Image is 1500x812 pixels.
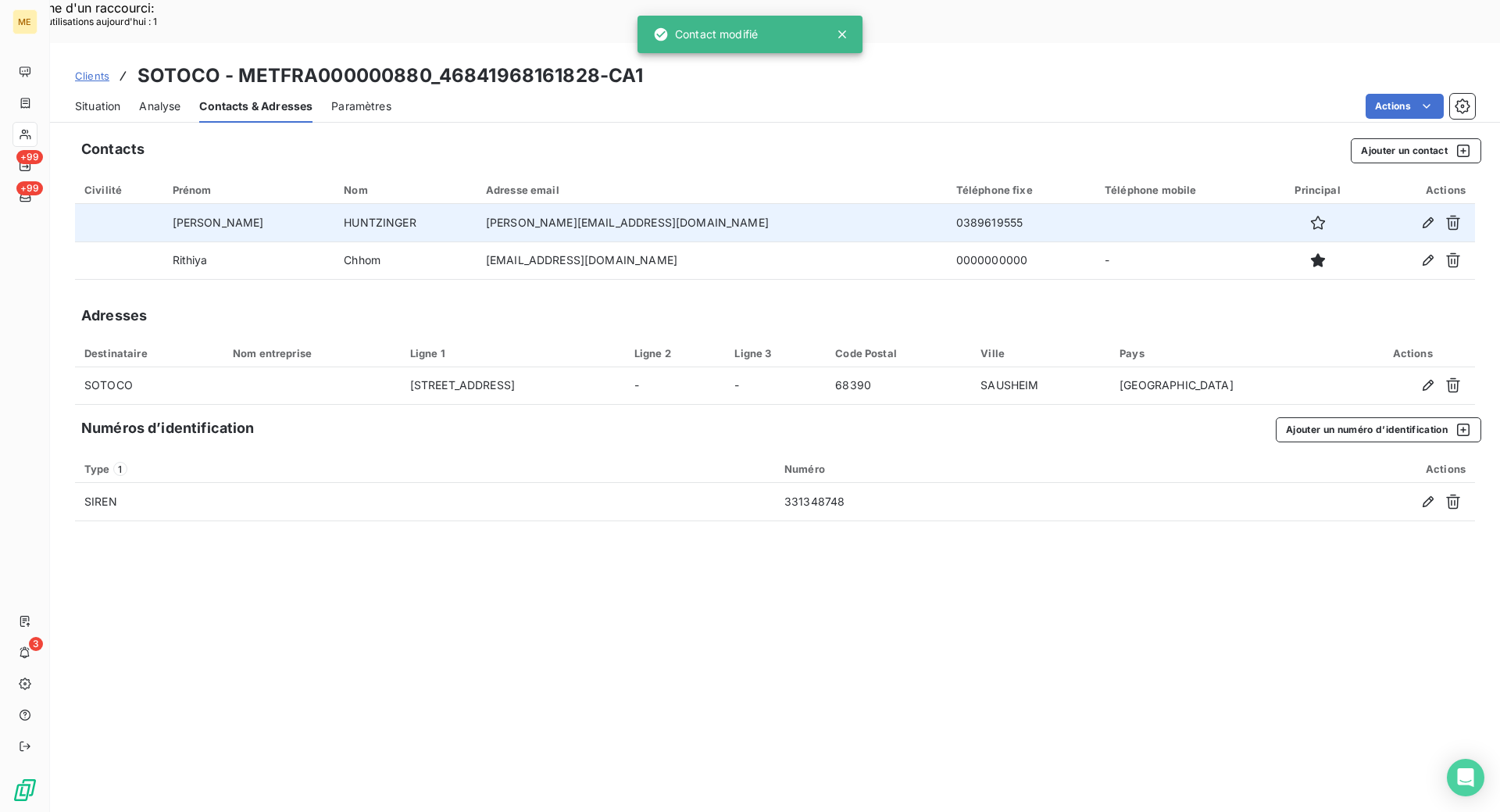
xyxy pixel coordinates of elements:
[81,138,145,160] h5: Contacts
[163,241,335,279] td: Rithiya
[81,417,255,439] h5: Numéros d’identification
[344,184,467,196] div: Nom
[625,367,726,405] td: -
[1359,347,1466,359] div: Actions
[477,204,947,241] td: [PERSON_NAME][EMAIL_ADDRESS][DOMAIN_NAME]
[477,241,947,279] td: [EMAIL_ADDRESS][DOMAIN_NAME]
[1351,138,1481,163] button: Ajouter un contact
[233,347,391,359] div: Nom entreprise
[139,98,180,114] span: Analyse
[980,347,1101,359] div: Ville
[84,462,766,476] div: Type
[1095,241,1267,279] td: -
[1366,94,1444,119] button: Actions
[775,483,1150,520] td: 331348748
[653,20,758,48] div: Contact modifié
[486,184,937,196] div: Adresse email
[29,637,43,651] span: 3
[75,70,109,82] span: Clients
[163,204,335,241] td: [PERSON_NAME]
[84,184,154,196] div: Civilité
[947,204,1095,241] td: 0389619555
[334,204,477,241] td: HUNTZINGER
[947,241,1095,279] td: 0000000000
[1110,367,1350,405] td: [GEOGRAPHIC_DATA]
[410,347,616,359] div: Ligne 1
[16,150,43,164] span: +99
[835,347,962,359] div: Code Postal
[725,367,826,405] td: -
[199,98,312,114] span: Contacts & Adresses
[1105,184,1258,196] div: Téléphone mobile
[634,347,716,359] div: Ligne 2
[784,463,1141,475] div: Numéro
[137,62,643,90] h3: SOTOCO - METFRA000000880_46841968161828-CA1
[84,347,214,359] div: Destinataire
[75,483,775,520] td: SIREN
[826,367,971,405] td: 68390
[1277,184,1358,196] div: Principal
[173,184,326,196] div: Prénom
[1377,184,1466,196] div: Actions
[331,98,391,114] span: Paramètres
[16,181,43,195] span: +99
[1120,347,1341,359] div: Pays
[12,778,37,803] img: Logo LeanPay
[75,367,223,405] td: SOTOCO
[401,367,625,405] td: [STREET_ADDRESS]
[75,68,109,84] a: Clients
[75,98,120,114] span: Situation
[113,462,127,476] span: 1
[971,367,1110,405] td: SAUSHEIM
[81,305,147,327] h5: Adresses
[334,241,477,279] td: Chhom
[956,184,1086,196] div: Téléphone fixe
[734,347,816,359] div: Ligne 3
[1276,417,1481,442] button: Ajouter un numéro d’identification
[1159,463,1466,475] div: Actions
[1447,759,1484,796] div: Open Intercom Messenger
